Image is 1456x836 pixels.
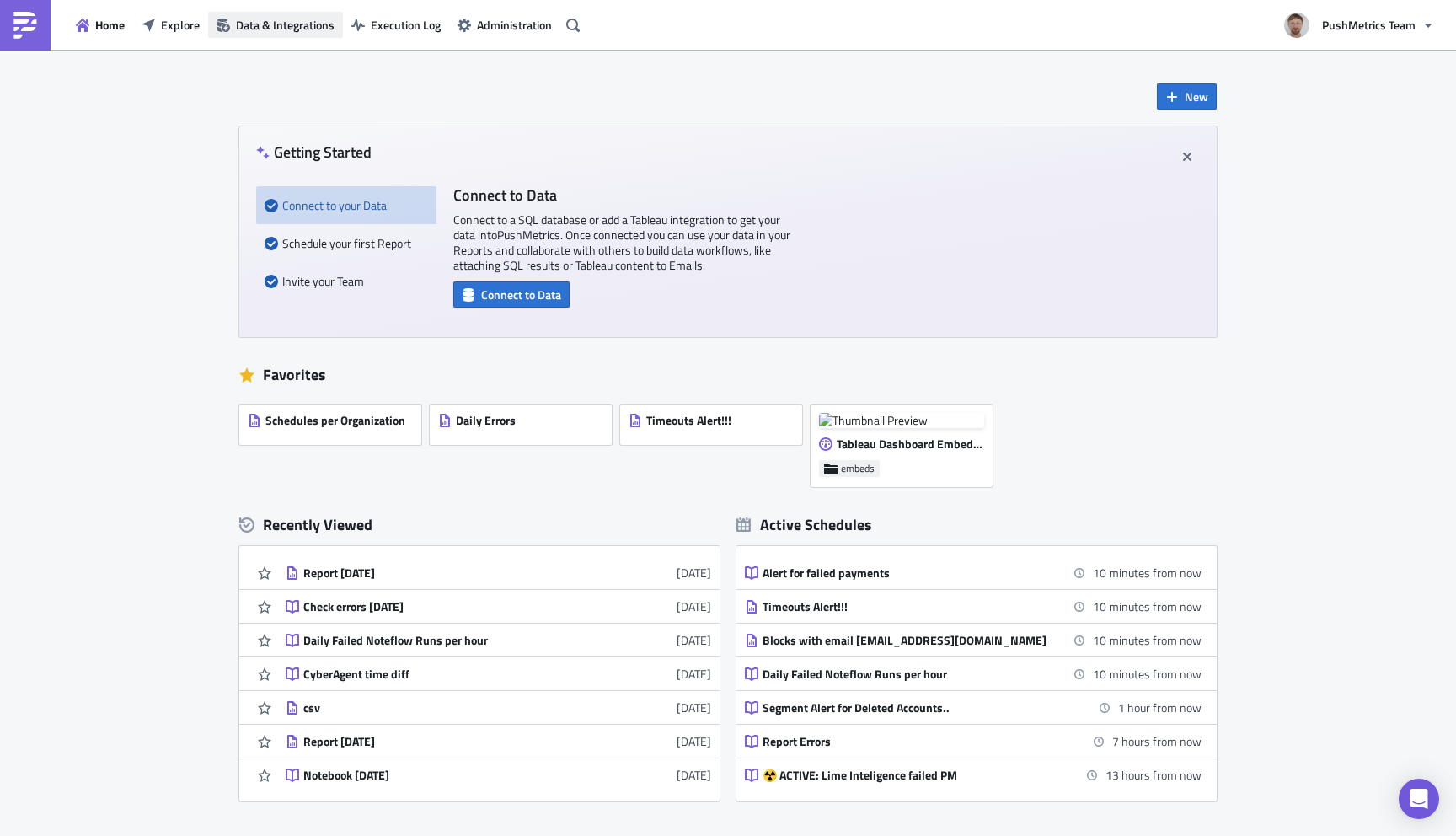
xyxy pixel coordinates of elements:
a: Alert for failed payments10 minutes from now [745,556,1202,589]
time: 2025-07-23T16:15:04Z [677,598,711,615]
p: Connect to a SQL database or add a Tableau integration to get your data into PushMetrics . Once c... [453,212,790,273]
time: 2025-09-17 11:00 [1093,631,1202,649]
a: csv[DATE] [286,691,711,724]
a: Daily Failed Noteflow Runs per hour10 minutes from now [745,657,1202,690]
time: 2025-09-17 11:00 [1093,598,1202,615]
a: Timeouts Alert!!! [620,396,811,487]
img: PushMetrics [12,12,39,39]
div: Daily Failed Noteflow Runs per hour [303,633,598,648]
button: Explore [133,12,208,38]
div: Daily Failed Noteflow Runs per hour [763,667,1057,682]
button: Data & Integrations [208,12,343,38]
div: Favorites [239,362,1217,388]
div: Active Schedules [736,515,872,534]
div: Invite your Team [265,262,428,300]
span: Timeouts Alert!!! [646,413,731,428]
div: Recently Viewed [239,512,720,538]
time: 2025-09-17 12:00 [1118,699,1202,716]
a: Thumbnail PreviewTableau Dashboard Embed [DATE]embeds [811,396,1001,487]
span: Daily Errors [456,413,516,428]
span: Connect to Data [481,286,561,303]
div: Report Errors [763,734,1057,749]
div: Segment Alert for Deleted Accounts.. [763,700,1057,715]
a: Check errors [DATE][DATE] [286,590,711,623]
a: ☢️ ACTIVE: Lime Inteligence failed PM13 hours from now [745,758,1202,791]
a: Schedules per Organization [239,396,430,487]
span: Data & Integrations [236,16,335,34]
time: 2025-05-22T21:50:34Z [677,732,711,750]
time: 2025-06-19T16:52:17Z [677,665,711,683]
div: ☢️ ACTIVE: Lime Inteligence failed PM [763,768,1057,783]
h4: Getting Started [256,143,372,161]
span: PushMetrics Team [1322,16,1416,34]
span: New [1185,88,1208,105]
span: Home [95,16,125,34]
time: 2025-05-25T21:49:34Z [677,699,711,716]
div: Report [DATE] [303,734,598,749]
span: embeds [841,462,875,475]
div: Alert for failed payments [763,565,1057,581]
div: Timeouts Alert!!! [763,599,1057,614]
button: Connect to Data [453,281,570,308]
button: Execution Log [343,12,449,38]
span: Explore [161,16,200,34]
h4: Connect to Data [453,186,790,204]
a: Report Errors7 hours from now [745,725,1202,758]
div: Notebook [DATE] [303,768,598,783]
a: CyberAgent time diff[DATE] [286,657,711,690]
div: Blocks with email [EMAIL_ADDRESS][DOMAIN_NAME] [763,633,1057,648]
time: 2025-09-17 11:00 [1093,564,1202,581]
time: 2025-09-17 18:00 [1112,732,1202,750]
span: Administration [477,16,552,34]
a: Daily Errors [430,396,620,487]
button: PushMetrics Team [1274,7,1443,44]
div: Open Intercom Messenger [1399,779,1439,819]
img: Avatar [1282,11,1311,40]
a: Notebook [DATE][DATE] [286,758,711,791]
img: Thumbnail Preview [819,413,984,428]
span: Execution Log [371,16,441,34]
a: Report [DATE][DATE] [286,725,711,758]
button: New [1157,83,1217,110]
a: Timeouts Alert!!!10 minutes from now [745,590,1202,623]
time: 2025-07-10T15:14:08Z [677,631,711,649]
time: 2025-05-22T13:38:17Z [677,766,711,784]
span: Tableau Dashboard Embed [DATE] [837,437,983,452]
a: Connect to Data [453,284,570,302]
div: csv [303,700,598,715]
button: Administration [449,12,560,38]
button: Home [67,12,133,38]
a: Daily Failed Noteflow Runs per hour[DATE] [286,624,711,656]
a: Report [DATE][DATE] [286,556,711,589]
a: Segment Alert for Deleted Accounts..1 hour from now [745,691,1202,724]
time: 2025-09-18 00:00 [1105,766,1202,784]
time: 2025-09-17 11:00 [1093,665,1202,683]
time: 2025-08-26T09:02:24Z [677,564,711,581]
a: Blocks with email [EMAIL_ADDRESS][DOMAIN_NAME]10 minutes from now [745,624,1202,656]
div: Report [DATE] [303,565,598,581]
div: CyberAgent time diff [303,667,598,682]
div: Check errors [DATE] [303,599,598,614]
span: Schedules per Organization [265,413,405,428]
div: Schedule your first Report [265,224,428,262]
div: Connect to your Data [265,186,428,224]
